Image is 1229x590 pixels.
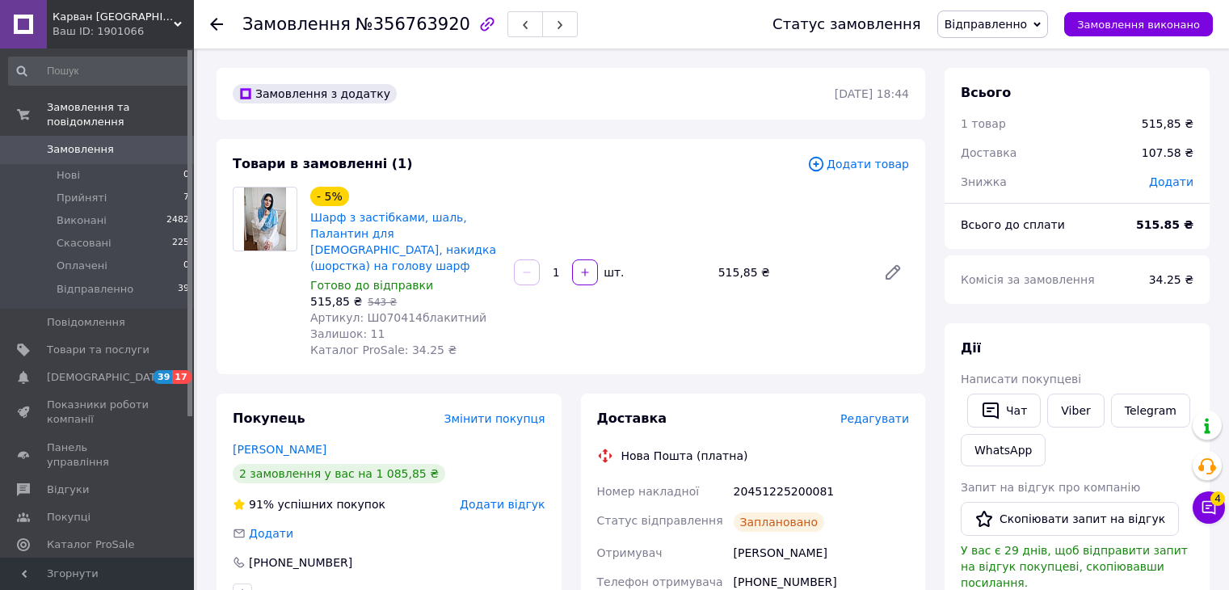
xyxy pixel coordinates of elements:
[961,481,1140,494] span: Запит на відгук про компанію
[961,146,1016,159] span: Доставка
[597,514,723,527] span: Статус відправлення
[807,155,909,173] span: Додати товар
[961,85,1011,100] span: Всього
[310,211,496,272] a: Шарф з застібками, шаль, Палантин для [DEMOGRAPHIC_DATA], накидка (шорстка) на голову шарф
[877,256,909,289] a: Редагувати
[233,84,397,103] div: Замовлення з додатку
[47,100,194,129] span: Замовлення та повідомлення
[47,483,89,497] span: Відгуки
[730,477,912,506] div: 20451225200081
[8,57,191,86] input: Пошук
[47,370,166,385] span: [DEMOGRAPHIC_DATA]
[47,315,125,330] span: Повідомлення
[183,259,189,273] span: 0
[57,259,107,273] span: Оплачені
[310,311,486,324] span: Артикул: Ш070414блакитний
[597,485,700,498] span: Номер накладної
[249,498,274,511] span: 91%
[1132,135,1203,171] div: 107.58 ₴
[961,373,1081,386] span: Написати покупцеві
[961,175,1007,188] span: Знижка
[356,15,470,34] span: №356763920
[57,282,133,297] span: Відправленно
[310,327,385,340] span: Залишок: 11
[310,295,362,308] span: 515,85 ₴
[961,544,1188,589] span: У вас є 29 днів, щоб відправити запит на відгук покупцеві, скопіювавши посилання.
[1210,491,1225,506] span: 4
[444,412,545,425] span: Змінити покупця
[597,411,667,426] span: Доставка
[233,496,385,512] div: успішних покупок
[233,411,305,426] span: Покупець
[961,273,1095,286] span: Комісія за замовлення
[154,370,172,384] span: 39
[1149,273,1193,286] span: 34.25 ₴
[247,554,354,571] div: [PHONE_NUMBER]
[242,15,351,34] span: Замовлення
[840,412,909,425] span: Редагувати
[47,398,149,427] span: Показники роботи компанії
[57,213,107,228] span: Виконані
[53,24,194,39] div: Ваш ID: 1901066
[961,340,981,356] span: Дії
[53,10,174,24] span: Карван Вишивка karvan-vushuvka
[57,191,107,205] span: Прийняті
[47,537,134,552] span: Каталог ProSale
[233,156,413,171] span: Товари в замовленні (1)
[730,538,912,567] div: [PERSON_NAME]
[1077,19,1200,31] span: Замовлення виконано
[1142,116,1193,132] div: 515,85 ₴
[233,443,326,456] a: [PERSON_NAME]
[835,87,909,100] time: [DATE] 18:44
[183,168,189,183] span: 0
[967,394,1041,428] button: Чат
[597,546,663,559] span: Отримувач
[183,191,189,205] span: 7
[233,464,445,483] div: 2 замовлення у вас на 1 085,85 ₴
[1149,175,1193,188] span: Додати
[600,264,625,280] div: шт.
[178,282,189,297] span: 39
[310,279,433,292] span: Готово до відправки
[47,510,90,525] span: Покупці
[57,168,80,183] span: Нові
[1047,394,1104,428] a: Viber
[310,343,457,356] span: Каталог ProSale: 34.25 ₴
[961,218,1065,231] span: Всього до сплати
[945,18,1027,31] span: Відправленно
[961,502,1179,536] button: Скопіювати запит на відгук
[47,343,149,357] span: Товари та послуги
[772,16,921,32] div: Статус замовлення
[172,370,191,384] span: 17
[961,434,1046,466] a: WhatsApp
[172,236,189,251] span: 225
[1136,218,1193,231] b: 515.85 ₴
[210,16,223,32] div: Повернутися назад
[597,575,723,588] span: Телефон отримувача
[961,117,1006,130] span: 1 товар
[47,142,114,157] span: Замовлення
[244,188,287,251] img: Шарф з застібками, шаль, Палантин для храму, накидка (шорстка) на голову шарф
[368,297,397,308] span: 543 ₴
[617,448,752,464] div: Нова Пошта (платна)
[249,527,293,540] span: Додати
[460,498,545,511] span: Додати відгук
[1064,12,1213,36] button: Замовлення виконано
[57,236,112,251] span: Скасовані
[166,213,189,228] span: 2482
[1193,491,1225,524] button: Чат з покупцем4
[47,440,149,470] span: Панель управління
[712,261,870,284] div: 515,85 ₴
[1111,394,1190,428] a: Telegram
[734,512,825,532] div: Заплановано
[310,187,349,206] div: - 5%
